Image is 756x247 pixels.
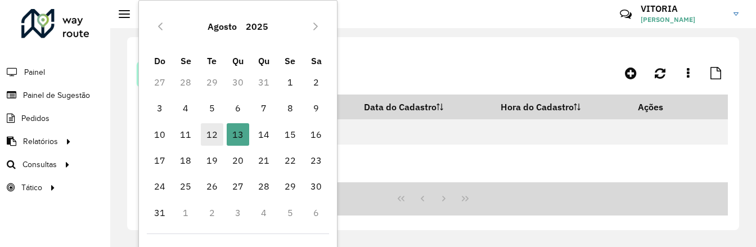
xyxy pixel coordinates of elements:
[227,149,249,172] span: 20
[199,95,224,121] td: 5
[251,147,277,173] td: 21
[148,97,171,119] span: 3
[279,175,301,197] span: 29
[251,200,277,226] td: 4
[279,71,301,93] span: 1
[225,122,251,147] td: 13
[279,97,301,119] span: 8
[305,71,327,93] span: 2
[614,2,638,26] a: Contato Rápido
[181,55,191,66] span: Se
[303,95,329,121] td: 9
[199,122,224,147] td: 12
[207,55,217,66] span: Te
[303,173,329,199] td: 30
[147,122,173,147] td: 10
[277,69,303,95] td: 1
[130,8,231,20] h2: Painel de Sugestão
[23,136,58,147] span: Relatórios
[225,95,251,121] td: 6
[201,175,223,197] span: 26
[251,173,277,199] td: 28
[493,95,630,119] th: Hora do Cadastro
[251,95,277,121] td: 7
[225,173,251,199] td: 27
[305,123,327,146] span: 16
[311,55,322,66] span: Sa
[253,175,275,197] span: 28
[148,123,171,146] span: 10
[21,182,42,194] span: Tático
[227,175,249,197] span: 27
[277,122,303,147] td: 15
[148,149,171,172] span: 17
[203,13,241,40] button: Choose Month
[201,97,223,119] span: 5
[303,200,329,226] td: 6
[174,175,197,197] span: 25
[199,200,224,226] td: 2
[227,97,249,119] span: 6
[148,175,171,197] span: 24
[173,147,199,173] td: 18
[305,175,327,197] span: 30
[277,147,303,173] td: 22
[279,149,301,172] span: 22
[251,122,277,147] td: 14
[303,69,329,95] td: 2
[305,97,327,119] span: 9
[21,113,49,124] span: Pedidos
[285,55,295,66] span: Se
[307,17,325,35] button: Next Month
[23,89,90,101] span: Painel de Sugestão
[147,69,173,95] td: 27
[241,13,273,40] button: Choose Year
[641,15,725,25] span: [PERSON_NAME]
[303,122,329,147] td: 16
[227,123,249,146] span: 13
[225,69,251,95] td: 30
[199,173,224,199] td: 26
[24,66,45,78] span: Painel
[173,122,199,147] td: 11
[147,147,173,173] td: 17
[154,55,165,66] span: Do
[201,149,223,172] span: 19
[199,69,224,95] td: 29
[151,17,169,35] button: Previous Month
[303,147,329,173] td: 23
[22,159,57,170] span: Consultas
[138,119,728,145] td: Nenhum registro encontrado
[251,69,277,95] td: 31
[258,55,269,66] span: Qu
[174,123,197,146] span: 11
[147,95,173,121] td: 3
[148,201,171,224] span: 31
[641,3,725,14] h3: VITORIA
[173,200,199,226] td: 1
[277,173,303,199] td: 29
[199,147,224,173] td: 19
[173,173,199,199] td: 25
[225,147,251,173] td: 20
[277,200,303,226] td: 5
[147,200,173,226] td: 31
[147,173,173,199] td: 24
[630,95,697,119] th: Ações
[232,55,244,66] span: Qu
[173,69,199,95] td: 28
[174,149,197,172] span: 18
[173,95,199,121] td: 4
[305,149,327,172] span: 23
[201,123,223,146] span: 12
[253,149,275,172] span: 21
[174,97,197,119] span: 4
[277,95,303,121] td: 8
[279,123,301,146] span: 15
[253,97,275,119] span: 7
[253,123,275,146] span: 14
[356,95,493,119] th: Data do Cadastro
[225,200,251,226] td: 3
